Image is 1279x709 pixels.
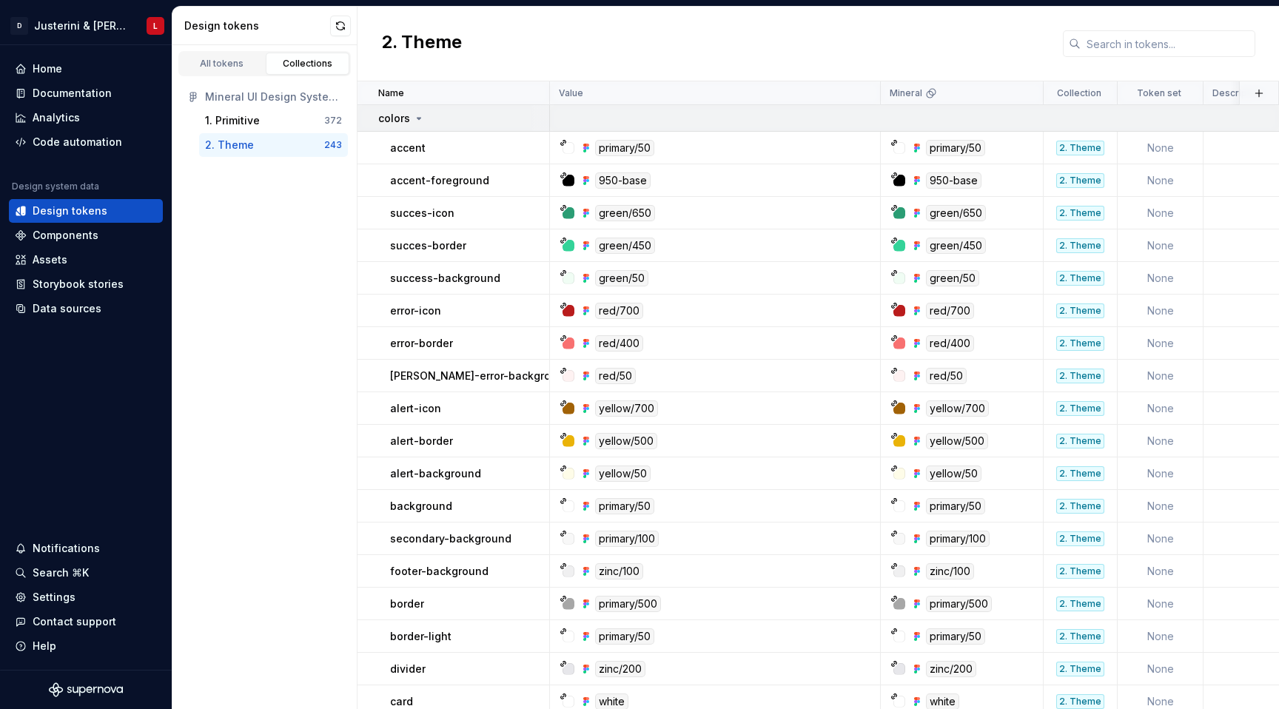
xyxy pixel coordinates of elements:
div: red/400 [595,335,643,352]
a: Home [9,57,163,81]
td: None [1118,490,1204,522]
div: Assets [33,252,67,267]
div: Collections [271,58,345,70]
div: Storybook stories [33,277,124,292]
div: primary/50 [926,140,985,156]
div: 2. Theme [1056,173,1104,188]
a: Settings [9,585,163,609]
div: 950-base [926,172,981,189]
div: 2. Theme [1056,369,1104,383]
div: primary/100 [926,531,990,547]
p: Value [559,87,583,99]
div: Code automation [33,135,122,149]
div: Home [33,61,62,76]
div: 2. Theme [1056,597,1104,611]
p: border [390,597,424,611]
a: Storybook stories [9,272,163,296]
div: zinc/100 [595,563,643,579]
td: None [1118,620,1204,653]
div: zinc/200 [595,661,645,677]
div: Justerini & [PERSON_NAME] [34,19,129,33]
div: 2. Theme [1056,336,1104,351]
td: None [1118,555,1204,588]
div: yellow/50 [595,466,651,482]
div: zinc/100 [926,563,974,579]
div: red/400 [926,335,974,352]
p: [PERSON_NAME]-error-background [390,369,571,383]
svg: Supernova Logo [49,682,123,697]
div: 2. Theme [1056,238,1104,253]
p: succes-icon [390,206,454,221]
p: accent [390,141,426,155]
div: yellow/700 [595,400,658,417]
p: card [390,694,413,709]
p: colors [378,111,410,126]
div: 2. Theme [1056,466,1104,481]
p: alert-border [390,434,453,448]
div: 2. Theme [1056,694,1104,709]
p: succes-border [390,238,466,253]
td: None [1118,360,1204,392]
div: primary/500 [926,596,992,612]
input: Search in tokens... [1081,30,1255,57]
div: 2. Theme [1056,303,1104,318]
div: 1. Primitive [205,113,260,128]
div: 2. Theme [1056,401,1104,416]
div: 2. Theme [1056,271,1104,286]
div: Design system data [12,181,99,192]
div: green/450 [926,238,986,254]
a: Documentation [9,81,163,105]
button: Contact support [9,610,163,634]
p: Description [1212,87,1263,99]
td: None [1118,262,1204,295]
div: Data sources [33,301,101,316]
a: 2. Theme243 [199,133,348,157]
button: Search ⌘K [9,561,163,585]
div: All tokens [185,58,259,70]
div: primary/50 [926,498,985,514]
h2: 2. Theme [381,30,462,57]
div: yellow/500 [595,433,657,449]
div: primary/100 [595,531,659,547]
a: Assets [9,248,163,272]
div: Search ⌘K [33,565,89,580]
div: red/50 [926,368,967,384]
div: primary/500 [595,596,661,612]
p: border-light [390,629,451,644]
td: None [1118,392,1204,425]
div: primary/50 [595,140,654,156]
div: D [10,17,28,35]
td: None [1118,229,1204,262]
button: 1. Primitive372 [199,109,348,132]
a: Data sources [9,297,163,320]
div: zinc/200 [926,661,976,677]
div: red/700 [595,303,643,319]
td: None [1118,588,1204,620]
td: None [1118,653,1204,685]
div: Notifications [33,541,100,556]
td: None [1118,197,1204,229]
div: Analytics [33,110,80,125]
p: Collection [1057,87,1101,99]
div: Help [33,639,56,653]
p: footer-background [390,564,489,579]
p: accent-foreground [390,173,489,188]
p: error-border [390,336,453,351]
p: background [390,499,452,514]
a: Components [9,224,163,247]
td: None [1118,164,1204,197]
p: Name [378,87,404,99]
div: green/650 [926,205,986,221]
div: 2. Theme [1056,141,1104,155]
div: Documentation [33,86,112,101]
div: 950-base [595,172,651,189]
div: primary/50 [595,498,654,514]
div: green/450 [595,238,655,254]
td: None [1118,295,1204,327]
p: Token set [1137,87,1181,99]
div: 2. Theme [1056,629,1104,644]
div: yellow/50 [926,466,981,482]
a: Analytics [9,106,163,130]
button: Help [9,634,163,658]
